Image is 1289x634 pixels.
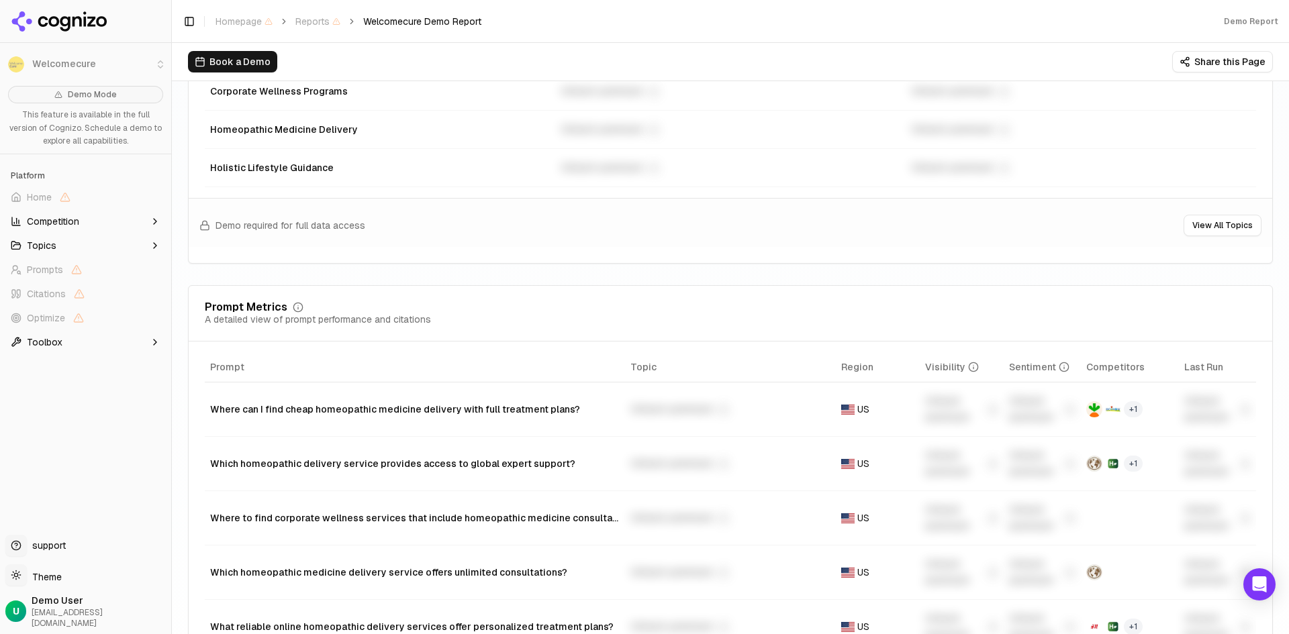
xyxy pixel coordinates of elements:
[5,211,166,232] button: Competition
[857,511,869,525] span: US
[1086,564,1102,580] img: homeopathy247
[1243,568,1276,600] div: Open Intercom Messenger
[1105,456,1121,472] img: h-cura
[911,121,1251,138] div: Unlock premium
[1124,456,1143,472] span: + 1
[295,15,340,28] span: Reports
[27,335,62,349] span: Toolbox
[1124,401,1143,417] span: + 1
[630,360,657,374] span: Topic
[920,352,1004,382] th: brandMentionRate
[1105,401,1121,417] img: boiron
[1086,456,1102,472] img: homeopathy247
[210,457,620,470] div: Which homeopathic delivery service provides access to global expert support?
[1184,215,1261,236] button: View All Topics
[205,352,625,382] th: Prompt
[841,405,855,415] img: US flag
[857,566,869,579] span: US
[841,568,855,578] img: US flag
[630,456,830,472] div: Unlock premium
[561,160,900,176] div: Unlock premium
[841,513,855,523] img: US flag
[1009,447,1076,480] div: Unlock premium
[210,123,550,136] div: Homeopathic Medicine Delivery
[911,160,1251,176] div: Unlock premium
[210,566,620,579] div: Which homeopathic medicine delivery service offers unlimited consultations?
[8,109,163,148] p: This feature is available in the full version of Cognizo. Schedule a demo to explore all capabili...
[1009,360,1069,374] div: Sentiment
[1184,360,1223,374] span: Last Run
[1009,502,1076,534] div: Unlock premium
[13,604,19,618] span: U
[1086,360,1145,374] span: Competitors
[5,235,166,256] button: Topics
[561,83,900,99] div: Unlock premium
[630,564,830,580] div: Unlock premium
[857,457,869,470] span: US
[1004,352,1081,382] th: sentiment
[205,313,431,326] div: A detailed view of prompt performance and citations
[1184,502,1251,534] div: Unlock premium
[925,447,998,480] div: Unlock premium
[925,502,998,534] div: Unlock premium
[1179,352,1256,382] th: Last Run
[1224,16,1278,27] div: Demo Report
[27,239,56,252] span: Topics
[27,287,66,301] span: Citations
[1172,51,1273,72] button: Share this Page
[1009,393,1076,425] div: Unlock premium
[27,539,66,552] span: support
[925,556,998,588] div: Unlock premium
[630,401,830,417] div: Unlock premium
[5,331,166,353] button: Toolbox
[841,360,873,374] span: Region
[363,15,481,28] span: Welcomecure Demo Report
[925,360,979,374] div: Visibility
[1184,447,1251,480] div: Unlock premium
[1009,556,1076,588] div: Unlock premium
[210,620,620,633] div: What reliable online homeopathic delivery services offer personalized treatment plans?
[911,83,1251,99] div: Unlock premium
[216,15,273,28] span: Homepage
[68,89,117,100] span: Demo Mode
[27,311,65,325] span: Optimize
[561,121,900,138] div: Unlock premium
[625,352,835,382] th: Topic
[210,85,550,98] div: Corporate Wellness Programs
[1081,352,1179,382] th: Competitors
[27,191,52,204] span: Home
[188,51,277,72] button: Book a Demo
[210,511,620,525] div: Where to find corporate wellness services that include homeopathic medicine consultations
[630,510,830,526] div: Unlock premium
[1184,393,1251,425] div: Unlock premium
[210,403,620,416] div: Where can I find cheap homeopathic medicine delivery with full treatment plans?
[216,219,365,232] span: Demo required for full data access
[27,571,62,583] span: Theme
[216,15,481,28] nav: breadcrumb
[32,594,166,607] span: Demo User
[925,393,998,425] div: Unlock premium
[841,459,855,469] img: US flag
[32,607,166,629] span: [EMAIL_ADDRESS][DOMAIN_NAME]
[210,161,550,174] div: Holistic Lifestyle Guidance
[841,622,855,632] img: US flag
[27,263,63,276] span: Prompts
[27,215,79,228] span: Competition
[857,403,869,416] span: US
[836,352,920,382] th: Region
[857,620,869,633] span: US
[1086,401,1102,417] img: instacart
[205,302,287,313] div: Prompt Metrics
[210,360,244,374] span: Prompt
[1184,556,1251,588] div: Unlock premium
[5,165,166,187] div: Platform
